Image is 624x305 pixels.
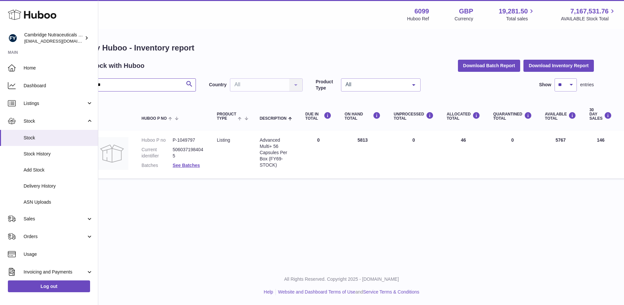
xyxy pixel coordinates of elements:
[142,116,167,121] span: Huboo P no
[89,43,594,53] h1: My Huboo - Inventory report
[459,7,473,16] strong: GBP
[344,81,407,88] span: All
[278,289,355,295] a: Website and Dashboard Terms of Use
[24,32,83,44] div: Cambridge Nutraceuticals Ltd
[539,82,551,88] label: Show
[173,163,200,168] a: See Batches
[24,234,86,240] span: Orders
[299,131,338,178] td: 0
[493,112,532,121] div: QUARANTINED Total
[561,7,616,22] a: 7,167,531.76 AVAILABLE Stock Total
[338,131,387,178] td: 5813
[387,131,440,178] td: 0
[24,38,96,44] span: [EMAIL_ADDRESS][DOMAIN_NAME]
[506,16,535,22] span: Total sales
[217,112,236,121] span: Product Type
[345,112,381,121] div: ON HAND Total
[316,79,338,91] label: Product Type
[24,199,93,205] span: ASN Uploads
[142,147,173,159] dt: Current identifier
[8,33,18,43] img: huboo@camnutra.com
[217,137,230,143] span: listing
[363,289,419,295] a: Service Terms & Conditions
[539,131,583,178] td: 5767
[570,7,609,16] span: 7,167,531.76
[173,147,204,159] dd: 5060371984045
[142,162,173,169] dt: Batches
[264,289,273,295] a: Help
[545,112,577,121] div: AVAILABLE Total
[305,112,331,121] div: DUE IN TOTAL
[24,183,93,189] span: Delivery History
[523,60,594,71] button: Download Inventory Report
[173,137,204,143] dd: P-1049797
[260,116,287,121] span: Description
[89,61,144,70] h2: Stock with Huboo
[455,16,473,22] div: Currency
[24,167,93,173] span: Add Stock
[142,137,173,143] dt: Huboo P no
[24,83,93,89] span: Dashboard
[458,60,520,71] button: Download Batch Report
[414,7,429,16] strong: 6099
[583,131,618,178] td: 146
[84,276,599,282] p: All Rights Reserved. Copyright 2025 - [DOMAIN_NAME]
[24,216,86,222] span: Sales
[276,289,419,295] li: and
[589,108,612,121] div: 30 DAY SALES
[260,137,292,168] div: Advanced Multi+ 56 Capsules Per Box (FY69-STOCK)
[24,251,93,257] span: Usage
[24,65,93,71] span: Home
[511,137,514,143] span: 0
[24,151,93,157] span: Stock History
[440,131,487,178] td: 46
[580,82,594,88] span: entries
[8,280,90,292] a: Log out
[96,137,128,170] img: product image
[499,7,535,22] a: 19,281.50 Total sales
[209,82,227,88] label: Country
[24,135,93,141] span: Stock
[394,112,434,121] div: UNPROCESSED Total
[499,7,528,16] span: 19,281.50
[561,16,616,22] span: AVAILABLE Stock Total
[447,112,480,121] div: ALLOCATED Total
[24,269,86,275] span: Invoicing and Payments
[407,16,429,22] div: Huboo Ref
[24,118,86,124] span: Stock
[24,100,86,107] span: Listings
